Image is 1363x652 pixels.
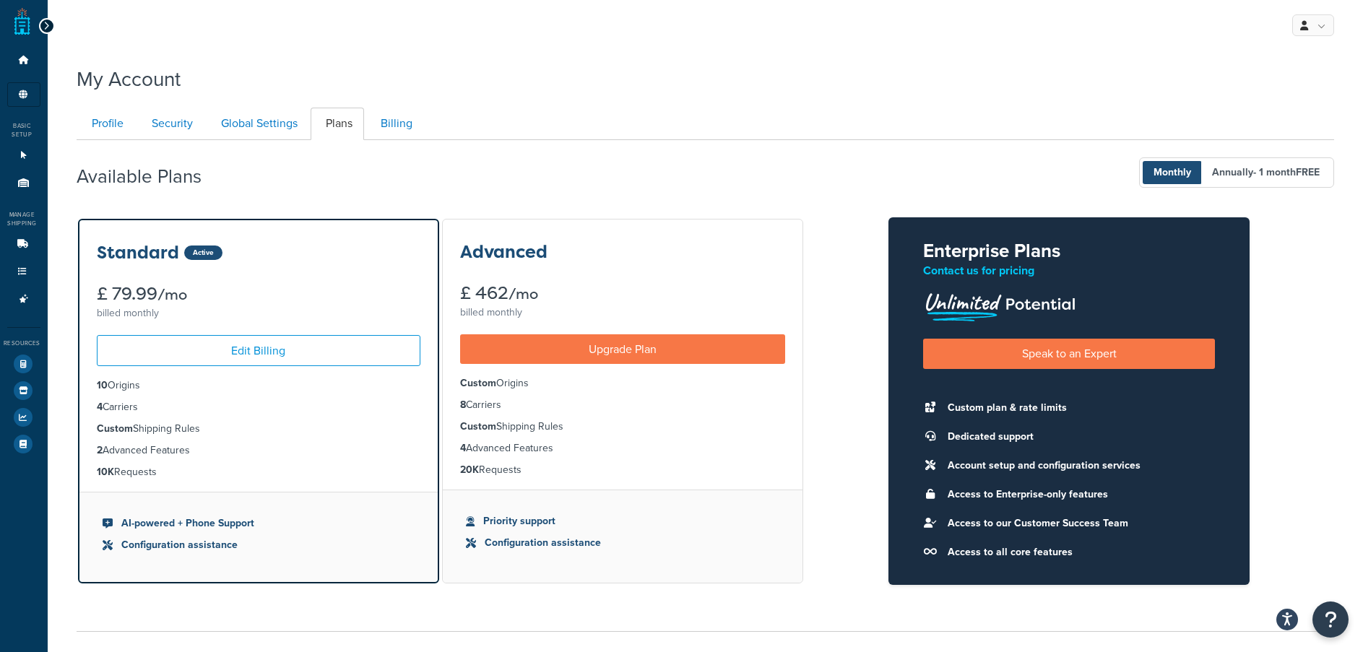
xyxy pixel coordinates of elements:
button: Open Resource Center [1312,601,1349,638]
li: Requests [97,464,420,480]
a: Speak to an Expert [923,339,1215,368]
strong: 8 [460,397,466,412]
a: Profile [77,108,135,140]
li: Carriers [460,397,785,413]
p: Contact us for pricing [923,261,1215,281]
li: Access to our Customer Success Team [940,513,1141,534]
strong: 4 [97,399,103,414]
li: Carriers [7,231,40,258]
a: Global Settings [206,108,309,140]
li: Test Your Rates [7,351,40,377]
a: Plans [311,108,364,140]
li: Requests [460,462,785,478]
div: £ 462 [460,284,785,303]
a: Security [137,108,204,140]
li: Configuration assistance [103,537,415,553]
li: Advanced Features [97,443,420,458]
a: Billing [365,108,424,140]
li: Account setup and configuration services [940,456,1141,476]
div: Active [184,245,222,260]
h3: Advanced [460,243,548,261]
span: - 1 month [1253,165,1320,180]
li: Shipping Rules [460,419,785,435]
strong: 4 [460,440,466,456]
img: Unlimited Potential [923,288,1076,321]
li: Analytics [7,404,40,430]
li: Access to Enterprise-only features [940,484,1141,505]
li: Shipping Rules [97,421,420,437]
li: Origins [7,170,40,196]
h3: Standard [97,243,179,262]
div: billed monthly [460,303,785,323]
span: Monthly [1143,161,1202,184]
a: Upgrade Plan [460,334,785,364]
li: AI-powered + Phone Support [103,516,415,531]
li: Dedicated support [940,427,1141,447]
strong: 10 [97,378,108,393]
li: Origins [460,375,785,391]
b: FREE [1296,165,1320,180]
li: Websites [7,142,40,169]
a: Edit Billing [97,335,420,366]
li: Advanced Features [7,286,40,313]
small: /mo [157,284,187,305]
li: Marketplace [7,378,40,404]
li: Help Docs [7,431,40,457]
h1: My Account [77,65,181,93]
strong: 20K [460,462,479,477]
li: Carriers [97,399,420,415]
strong: Custom [460,375,496,391]
h2: Enterprise Plans [923,240,1215,261]
h2: Available Plans [77,166,223,187]
button: Monthly Annually- 1 monthFREE [1139,157,1334,188]
strong: Custom [460,419,496,434]
strong: Custom [97,421,133,436]
span: Annually [1201,161,1330,184]
li: Shipping Rules [7,258,40,285]
li: Priority support [466,513,779,529]
li: Custom plan & rate limits [940,398,1141,418]
a: ShipperHQ Home [14,7,30,36]
small: /mo [509,284,538,304]
li: Advanced Features [460,440,785,456]
li: Origins [97,378,420,394]
div: £ 79.99 [97,285,420,303]
div: billed monthly [97,303,420,323]
li: Dashboard [7,47,40,74]
li: Access to all core features [940,542,1141,562]
li: Configuration assistance [466,535,779,551]
strong: 2 [97,443,103,458]
strong: 10K [97,464,114,479]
